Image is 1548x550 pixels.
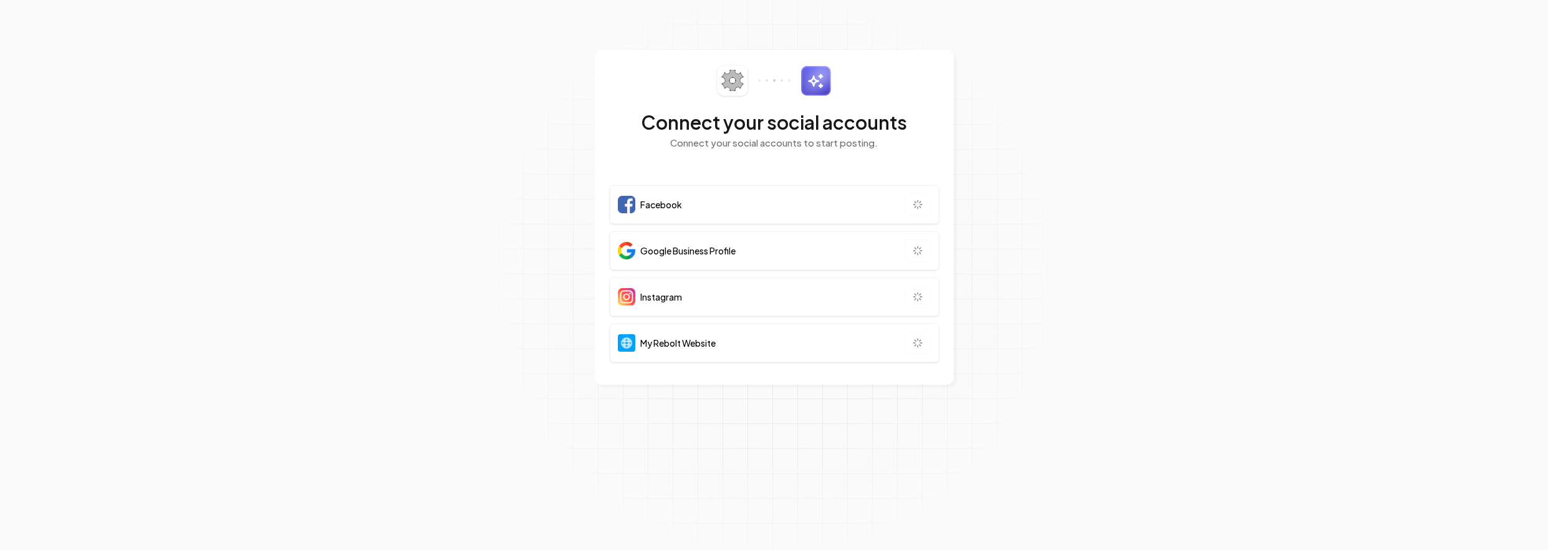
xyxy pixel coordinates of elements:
[640,337,716,349] span: My Rebolt Website
[800,65,831,96] img: sparkles.svg
[618,242,635,259] img: Google
[640,291,682,303] span: Instagram
[618,196,635,213] img: Facebook
[758,79,791,82] img: connector-dots.svg
[610,136,939,150] p: Connect your social accounts to start posting.
[610,111,939,133] h2: Connect your social accounts
[618,334,635,352] img: Website
[618,288,635,306] img: Instagram
[640,244,736,257] span: Google Business Profile
[640,198,682,211] span: Facebook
